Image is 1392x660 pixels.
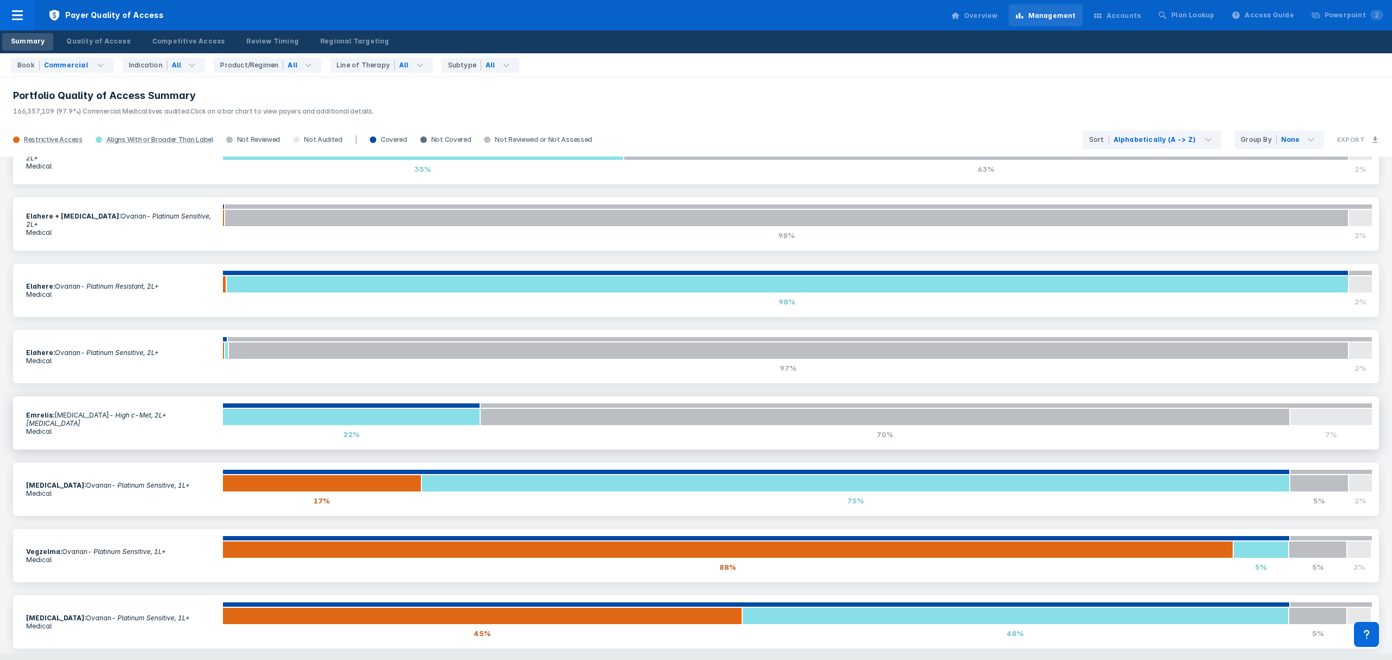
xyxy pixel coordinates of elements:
[287,135,349,144] div: Not Audited
[13,131,1379,184] a: Elahere + [MEDICAL_DATA]:Ovarian- Platinum Resistant, 2L+Medical35%63%2%
[24,135,83,144] div: Restrictive Access
[172,60,182,70] div: All
[1087,4,1148,26] a: Accounts
[1241,135,1277,145] div: Group By
[1028,11,1076,21] div: Management
[26,290,216,298] p: Medical
[20,276,222,305] section: Ovarian
[1347,558,1371,576] div: 2%
[190,107,374,115] span: Click on a bar chart to view payers and additional details.
[399,60,409,70] div: All
[26,162,216,170] p: Medical
[26,556,216,564] p: Medical
[222,160,623,178] div: 35%
[421,492,1290,509] div: 75%
[1348,160,1372,178] div: 2%
[80,282,159,290] i: - Platinum Resistant, 2L+
[363,135,414,144] div: Covered
[26,212,121,220] b: Elahere + [MEDICAL_DATA] :
[1348,359,1372,377] div: 2%
[111,614,190,622] i: - Platinum Sensitive, 1L+
[58,33,139,51] a: Quality of Access
[944,4,1004,26] a: Overview
[320,36,389,46] div: Regional Targeting
[1171,10,1214,20] div: Plan Lookup
[26,481,86,489] b: [MEDICAL_DATA] :
[1089,135,1109,145] div: Sort
[11,36,45,46] div: Summary
[1370,10,1383,20] span: 2
[129,60,167,70] div: Indication
[13,264,1379,317] a: Elahere:Ovarian- Platinum Resistant, 2L+Medical98%2%
[238,33,307,51] a: Review Timing
[225,227,1348,244] div: 98%
[20,139,222,177] section: Ovarian
[20,475,222,504] section: Ovarian
[226,293,1348,310] div: 98%
[26,282,55,290] b: Elahere :
[13,396,1379,450] a: Emrelis:[MEDICAL_DATA]- High c-Met, 2L+ [MEDICAL_DATA]Medical22%70%7%
[26,622,216,630] p: Medical
[337,60,395,70] div: Line of Therapy
[26,357,216,365] p: Medical
[13,197,1379,251] a: Elahere + [MEDICAL_DATA]:Ovarian- Platinum Sensitive, 2L+Medical98%2%
[107,135,213,144] div: Aligns With or Broader Than Label
[111,481,190,489] i: - Platinum Sensitive, 1L+
[20,206,222,243] section: Ovarian
[414,135,478,144] div: Not Covered
[13,89,1379,102] h3: Portfolio Quality of Access Summary
[26,348,55,357] b: Elahere :
[220,135,287,144] div: Not Reviewed
[13,330,1379,383] a: Elahere:Ovarian- Platinum Sensitive, 2L+Medical97%2%
[1290,492,1348,509] div: 5%
[1348,227,1372,244] div: 2%
[1354,622,1379,647] div: Contact Support
[20,607,222,637] section: Ovarian
[80,348,159,357] i: - Platinum Sensitive, 2L+
[26,489,216,497] p: Medical
[1114,135,1196,145] div: Alphabetically (A -> Z)
[13,595,1379,649] a: [MEDICAL_DATA]:Ovarian- Platinum Sensitive, 1L+Medical45%48%5%2%
[13,107,190,115] span: 166,357,109 (97.9%) Commercial Medical lives audited.
[1290,426,1372,443] div: 7%
[1107,11,1141,21] div: Accounts
[152,36,225,46] div: Competitive Access
[66,36,130,46] div: Quality of Access
[26,212,211,228] i: - Platinum Sensitive, 2L+
[228,359,1348,377] div: 97%
[624,160,1348,178] div: 63%
[2,33,53,51] a: Summary
[44,60,88,70] div: Commercial
[312,33,398,51] a: Regional Targeting
[448,60,481,70] div: Subtype
[1331,129,1385,150] button: Export
[20,342,222,371] section: Ovarian
[1347,625,1371,642] div: 2%
[477,135,599,144] div: Not Reviewed or Not Assessed
[17,60,40,70] div: Book
[1348,492,1372,509] div: 2%
[288,60,297,70] div: All
[88,547,166,556] i: - Platinum Sensitive, 1L+
[246,36,299,46] div: Review Timing
[26,547,62,556] b: Vegzelma :
[26,228,216,236] p: Medical
[1281,135,1300,145] div: None
[222,492,421,509] div: 17%
[20,404,222,442] section: [MEDICAL_DATA]
[13,463,1379,516] a: [MEDICAL_DATA]:Ovarian- Platinum Sensitive, 1L+Medical17%75%5%2%
[480,426,1290,443] div: 70%
[144,33,234,51] a: Competitive Access
[1245,10,1294,20] div: Access Guide
[26,427,216,435] p: Medical
[486,60,495,70] div: All
[1233,558,1289,576] div: 5%
[13,529,1379,582] a: Vegzelma:Ovarian- Platinum Sensitive, 1L+Medical88%5%5%2%
[1325,10,1383,20] div: Powerpoint
[222,625,742,642] div: 45%
[20,541,222,570] section: Ovarian
[26,411,166,427] i: - High c-Met, 2L+ [MEDICAL_DATA]
[742,625,1289,642] div: 48%
[1009,4,1083,26] a: Management
[220,60,283,70] div: Product/Regimen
